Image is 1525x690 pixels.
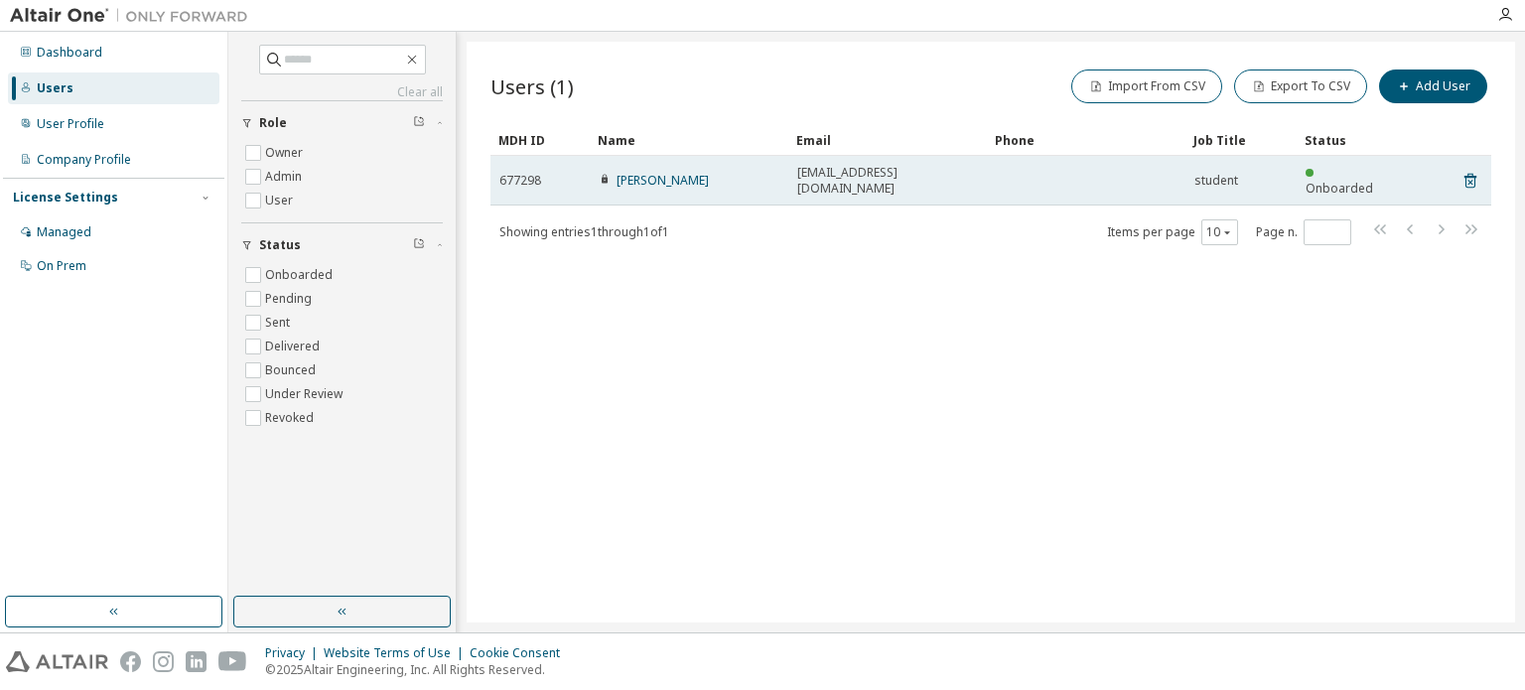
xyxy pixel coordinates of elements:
div: Phone [995,124,1178,156]
div: License Settings [13,190,118,206]
span: Role [259,115,287,131]
span: Showing entries 1 through 1 of 1 [499,223,669,240]
label: Onboarded [265,263,337,287]
button: Export To CSV [1234,69,1367,103]
div: Users [37,80,73,96]
img: linkedin.svg [186,651,207,672]
label: Revoked [265,406,318,430]
div: Status [1305,124,1388,156]
span: Items per page [1107,219,1238,245]
img: facebook.svg [120,651,141,672]
span: Onboarded [1306,180,1373,197]
span: Users (1) [490,72,574,100]
span: Clear filter [413,115,425,131]
label: User [265,189,297,212]
label: Admin [265,165,306,189]
label: Pending [265,287,316,311]
img: altair_logo.svg [6,651,108,672]
button: Import From CSV [1071,69,1222,103]
div: Website Terms of Use [324,645,470,661]
button: Add User [1379,69,1487,103]
div: Name [598,124,780,156]
div: Managed [37,224,91,240]
label: Delivered [265,335,324,358]
img: instagram.svg [153,651,174,672]
img: Altair One [10,6,258,26]
a: [PERSON_NAME] [617,172,709,189]
div: Email [796,124,979,156]
div: Privacy [265,645,324,661]
button: Status [241,223,443,267]
div: MDH ID [498,124,582,156]
span: Status [259,237,301,253]
div: Cookie Consent [470,645,572,661]
span: Clear filter [413,237,425,253]
div: User Profile [37,116,104,132]
span: student [1194,173,1238,189]
button: 10 [1206,224,1233,240]
label: Owner [265,141,307,165]
div: Job Title [1193,124,1289,156]
span: [EMAIL_ADDRESS][DOMAIN_NAME] [797,165,978,197]
span: 677298 [499,173,541,189]
span: Page n. [1256,219,1351,245]
p: © 2025 Altair Engineering, Inc. All Rights Reserved. [265,661,572,678]
label: Bounced [265,358,320,382]
div: Dashboard [37,45,102,61]
label: Under Review [265,382,347,406]
div: Company Profile [37,152,131,168]
button: Role [241,101,443,145]
a: Clear all [241,84,443,100]
img: youtube.svg [218,651,247,672]
label: Sent [265,311,294,335]
div: On Prem [37,258,86,274]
